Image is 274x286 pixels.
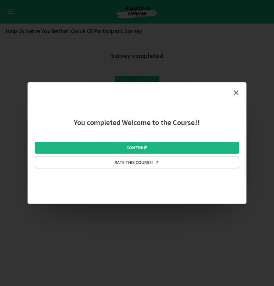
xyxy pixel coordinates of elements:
[155,160,159,165] i: Opens in a new window
[126,145,147,151] span: Continue
[115,160,159,165] span: Rate this course!
[33,103,241,127] h2: You completed Welcome to the Course!!
[35,142,239,154] button: Continue
[226,82,246,103] button: Close
[35,157,239,168] a: Rate this course! Opens in a new window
